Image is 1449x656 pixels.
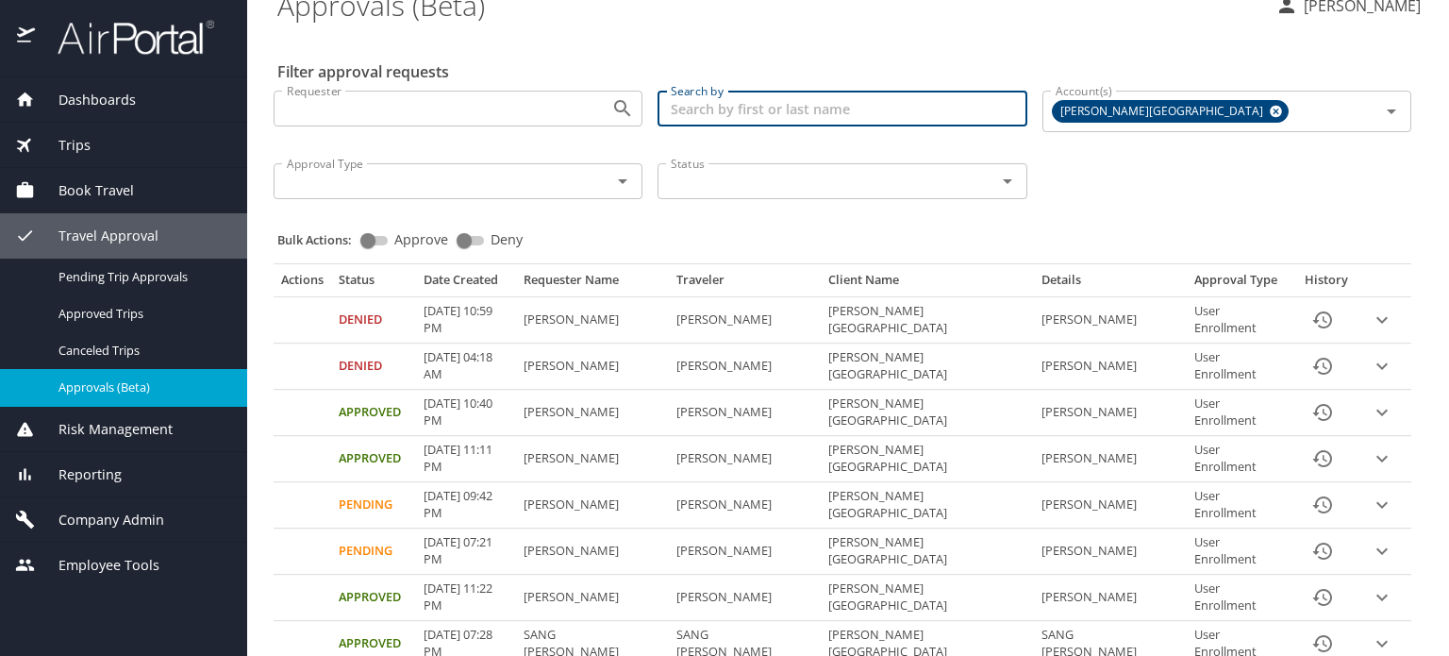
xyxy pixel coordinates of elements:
[1368,491,1396,519] button: expand row
[35,135,91,156] span: Trips
[58,268,225,286] span: Pending Trip Approvals
[1053,102,1274,122] span: [PERSON_NAME][GEOGRAPHIC_DATA]
[1187,390,1292,436] td: User Enrollment
[277,231,367,248] p: Bulk Actions:
[416,436,516,482] td: [DATE] 11:11 PM
[1034,529,1187,575] td: [PERSON_NAME]
[17,19,37,56] img: icon-airportal.png
[331,575,416,621] td: Approved
[516,344,669,390] td: [PERSON_NAME]
[1187,529,1292,575] td: User Enrollment
[669,436,822,482] td: [PERSON_NAME]
[821,529,1034,575] td: [PERSON_NAME][GEOGRAPHIC_DATA]
[609,95,636,122] button: Open
[331,344,416,390] td: Denied
[1187,344,1292,390] td: User Enrollment
[331,482,416,529] td: Pending
[821,344,1034,390] td: [PERSON_NAME][GEOGRAPHIC_DATA]
[416,529,516,575] td: [DATE] 07:21 PM
[1034,436,1187,482] td: [PERSON_NAME]
[416,575,516,621] td: [DATE] 11:22 PM
[274,272,331,296] th: Actions
[821,390,1034,436] td: [PERSON_NAME][GEOGRAPHIC_DATA]
[994,168,1021,194] button: Open
[35,419,173,440] span: Risk Management
[416,390,516,436] td: [DATE] 10:40 PM
[331,529,416,575] td: Pending
[1034,482,1187,529] td: [PERSON_NAME]
[1034,575,1187,621] td: [PERSON_NAME]
[516,575,669,621] td: [PERSON_NAME]
[1187,482,1292,529] td: User Enrollment
[416,482,516,529] td: [DATE] 09:42 PM
[1187,436,1292,482] td: User Enrollment
[1187,575,1292,621] td: User Enrollment
[1368,398,1396,427] button: expand row
[669,575,822,621] td: [PERSON_NAME]
[1368,445,1396,473] button: expand row
[1300,575,1345,620] button: History
[1034,297,1187,344] td: [PERSON_NAME]
[1300,436,1345,481] button: History
[35,90,136,110] span: Dashboards
[331,390,416,436] td: Approved
[658,91,1026,126] input: Search by first or last name
[35,464,122,485] span: Reporting
[516,390,669,436] td: [PERSON_NAME]
[1052,100,1289,123] div: [PERSON_NAME][GEOGRAPHIC_DATA]
[516,436,669,482] td: [PERSON_NAME]
[58,342,225,360] span: Canceled Trips
[491,233,523,246] span: Deny
[1292,272,1360,296] th: History
[1378,98,1405,125] button: Open
[58,305,225,323] span: Approved Trips
[1034,272,1187,296] th: Details
[1300,529,1345,574] button: History
[35,226,158,246] span: Travel Approval
[1368,583,1396,612] button: expand row
[1300,482,1345,528] button: History
[416,297,516,344] td: [DATE] 10:59 PM
[1300,390,1345,435] button: History
[669,297,822,344] td: [PERSON_NAME]
[821,297,1034,344] td: [PERSON_NAME][GEOGRAPHIC_DATA]
[1187,297,1292,344] td: User Enrollment
[516,482,669,529] td: [PERSON_NAME]
[669,390,822,436] td: [PERSON_NAME]
[669,272,822,296] th: Traveler
[277,57,449,87] h2: Filter approval requests
[331,272,416,296] th: Status
[516,272,669,296] th: Requester Name
[1034,344,1187,390] td: [PERSON_NAME]
[609,168,636,194] button: Open
[821,575,1034,621] td: [PERSON_NAME][GEOGRAPHIC_DATA]
[821,436,1034,482] td: [PERSON_NAME][GEOGRAPHIC_DATA]
[516,297,669,344] td: [PERSON_NAME]
[669,482,822,529] td: [PERSON_NAME]
[1187,272,1292,296] th: Approval Type
[35,555,159,576] span: Employee Tools
[1368,537,1396,565] button: expand row
[416,272,516,296] th: Date Created
[1300,344,1345,389] button: History
[821,482,1034,529] td: [PERSON_NAME][GEOGRAPHIC_DATA]
[394,233,448,246] span: Approve
[516,529,669,575] td: [PERSON_NAME]
[1368,306,1396,334] button: expand row
[669,529,822,575] td: [PERSON_NAME]
[35,180,134,201] span: Book Travel
[331,297,416,344] td: Denied
[1300,297,1345,343] button: History
[669,344,822,390] td: [PERSON_NAME]
[331,436,416,482] td: Approved
[821,272,1034,296] th: Client Name
[1368,352,1396,380] button: expand row
[37,19,214,56] img: airportal-logo.png
[58,378,225,396] span: Approvals (Beta)
[416,344,516,390] td: [DATE] 04:18 AM
[1034,390,1187,436] td: [PERSON_NAME]
[35,510,164,530] span: Company Admin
